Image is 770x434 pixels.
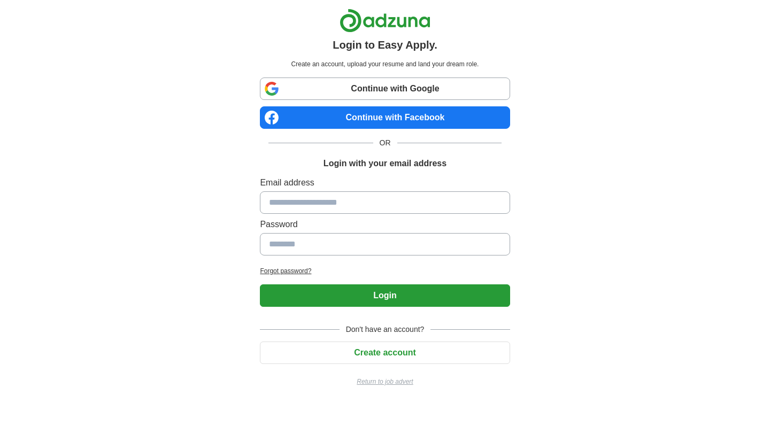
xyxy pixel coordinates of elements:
a: Forgot password? [260,266,510,276]
span: OR [373,137,397,149]
p: Create an account, upload your resume and land your dream role. [262,59,507,69]
img: Adzuna logo [340,9,430,33]
h1: Login with your email address [324,157,446,170]
h1: Login to Easy Apply. [333,37,437,53]
label: Password [260,218,510,231]
button: Create account [260,342,510,364]
a: Continue with Facebook [260,106,510,129]
a: Create account [260,348,510,357]
a: Return to job advert [260,377,510,386]
span: Don't have an account? [340,324,431,335]
a: Continue with Google [260,77,510,100]
label: Email address [260,176,510,189]
button: Login [260,284,510,307]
